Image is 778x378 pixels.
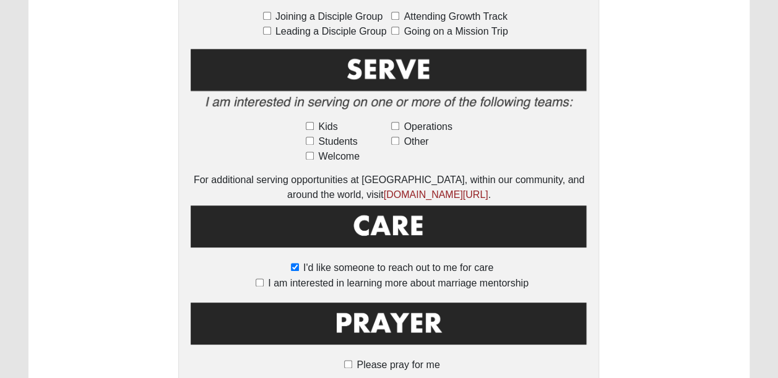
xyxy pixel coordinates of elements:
[391,12,399,20] input: Attending Growth Track
[404,134,428,149] span: Other
[318,134,357,149] span: Students
[275,9,383,24] span: Joining a Disciple Group
[291,263,299,271] input: I'd like someone to reach out to me for care
[263,27,271,35] input: Leading a Disciple Group
[303,262,493,273] span: I'd like someone to reach out to me for care
[404,24,508,39] span: Going on a Mission Trip
[404,9,507,24] span: Attending Growth Track
[191,173,587,202] div: For additional serving opportunities at [GEOGRAPHIC_DATA], within our community, and around the w...
[263,12,271,20] input: Joining a Disciple Group
[344,360,352,368] input: Please pray for me
[384,189,488,200] a: [DOMAIN_NAME][URL]
[318,149,359,164] span: Welcome
[318,119,337,134] span: Kids
[306,152,314,160] input: Welcome
[391,137,399,145] input: Other
[191,46,587,118] img: Serve2.png
[391,122,399,130] input: Operations
[275,24,387,39] span: Leading a Disciple Group
[391,27,399,35] input: Going on a Mission Trip
[306,122,314,130] input: Kids
[306,137,314,145] input: Students
[191,299,587,355] img: Prayer.png
[256,278,264,286] input: I am interested in learning more about marriage mentorship
[357,359,439,370] span: Please pray for me
[404,119,452,134] span: Operations
[191,202,587,258] img: Care.png
[268,278,529,288] span: I am interested in learning more about marriage mentorship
